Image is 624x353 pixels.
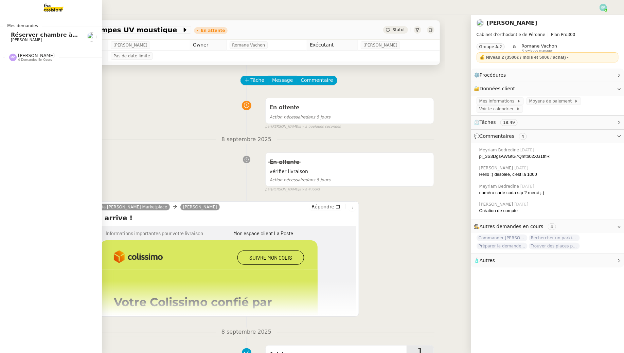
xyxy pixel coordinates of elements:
span: Mes informations [479,98,517,105]
div: ⏲️Tâches 18:49 [471,116,624,129]
small: [PERSON_NAME] [265,124,341,130]
img: users%2FlEKjZHdPaYMNgwXp1mLJZ8r8UFs1%2Favatar%2F1e03ee85-bb59-4f48-8ffa-f076c2e8c285 [477,19,484,27]
span: 💬 [474,133,530,139]
span: [PERSON_NAME] [18,53,55,58]
span: [DATE] [520,147,536,153]
span: 🧴 [474,258,495,263]
td: Owner [190,40,227,51]
span: Moyens de paiement [529,98,574,105]
span: ⚙️ [474,71,509,79]
nz-tag: 4 [548,223,556,230]
span: [DATE] [520,183,536,189]
span: dans 5 jours [270,115,331,119]
span: [PERSON_NAME] [113,42,147,49]
span: Statut [393,27,405,32]
nz-tag: 18:49 [500,119,518,126]
span: Réserver chambre à [GEOGRAPHIC_DATA] [11,32,138,38]
span: Rechercher un parking à vendre à [GEOGRAPHIC_DATA] [529,235,580,241]
h4: Votre colis arrive ! [62,213,356,223]
app-user-label: Knowledge manager [522,43,557,52]
span: vérifier livraison [270,168,430,175]
span: Autres [480,258,495,263]
td: Informations importantes pour votre livraison [100,229,209,237]
span: Commander [PERSON_NAME] Spot-On pour chats [477,235,528,241]
nz-tag: Groupe A.2 [477,43,505,50]
img: users%2FfjlNmCTkLiVoA3HQjY3GA5JXGxb2%2Favatar%2Fstarofservice_97480retdsc0392.png [87,32,96,42]
span: Meyriam Bedredine [479,183,520,189]
div: pi_3S3DgsAWGtG7Qmtb02XG1thR [479,153,619,160]
span: SUIVRE MON COLIS [249,255,292,261]
span: 300 [568,32,575,37]
span: ⏲️ [474,119,523,125]
span: [PERSON_NAME] [183,205,217,209]
a: SUIVRE MON COLIS [237,256,304,261]
span: Acheter lampes UV moustique [61,26,182,33]
button: Tâche [240,76,269,85]
span: Données client [480,86,515,91]
button: Commentaire [297,76,337,85]
span: & [513,43,516,52]
span: [PERSON_NAME] [363,42,397,49]
div: En attente [201,29,225,33]
span: Message [272,76,293,84]
span: Préparer la demande de congés paternité [477,243,528,249]
span: il y a 4 jours [299,187,320,192]
span: [PERSON_NAME] [479,201,515,207]
span: 8 septembre 2025 [216,328,277,337]
div: 💬Commentaires 4 [471,130,624,143]
span: Romane Vachon [522,43,557,49]
span: Plan Pro [551,32,567,37]
span: [PERSON_NAME] [11,38,42,42]
span: Répondre [311,203,334,210]
img: svg [600,4,607,11]
div: 🕵️Autres demandes en cours 4 [471,220,624,233]
span: Tâche [251,76,265,84]
span: il y a quelques secondes [299,124,341,130]
a: Mon espace client La Poste [233,230,293,236]
span: par [265,187,271,192]
span: En attente [270,159,299,165]
span: Action nécessaire [270,178,306,182]
span: [DATE] [515,201,530,207]
div: 🧴Autres [471,254,624,267]
span: Cabinet d'orthodontie de Péronne [477,32,545,37]
span: Commentaire [301,76,333,84]
span: 4 demandes en cours [18,58,52,62]
div: Hello :) désolée, c'est la 1000 [479,171,619,178]
span: [DATE] [515,165,530,171]
span: Autres demandes en cours [480,224,543,229]
div: 🔐Données client [471,82,624,95]
span: Knowledge manager [522,49,553,53]
small: [PERSON_NAME] [265,187,320,192]
span: Romane Vachon [232,42,265,49]
span: 8 septembre 2025 [216,135,277,144]
span: Pas de date limite [113,53,150,59]
span: En attente [270,105,299,111]
span: Commentaires [480,133,514,139]
strong: 💰 Niveau 2 (3500€ / mois et 500€ / achat) - [479,55,569,60]
a: [PERSON_NAME] [487,20,537,26]
span: Mes demandes [3,22,42,29]
span: par [265,124,271,130]
div: Création de compte [479,207,619,214]
span: Action nécessaire [270,115,306,119]
span: Meyriam Bedredine [479,147,520,153]
span: [PERSON_NAME] [479,165,515,171]
nz-tag: 4 [519,133,527,140]
td: Exécutant [307,40,358,51]
span: 🕵️ [474,224,559,229]
span: Tâches [480,119,496,125]
a: [DOMAIN_NAME] via [PERSON_NAME] Marketplace [62,204,170,210]
img: svg [9,54,17,61]
div: ⚙️Procédures [471,69,624,82]
span: dans 5 jours [270,178,331,182]
img: Logo_Colissimo [114,250,163,263]
span: 🔐 [474,85,518,93]
button: Message [268,76,297,85]
button: Répondre [309,203,343,210]
div: numéro carte coda stp ? merci ;-) [479,189,619,196]
span: Trouver des places pour le concert de [DEMOGRAPHIC_DATA][PERSON_NAME] [529,243,580,249]
span: Voir le calendrier [479,106,516,112]
span: Procédures [480,72,506,78]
